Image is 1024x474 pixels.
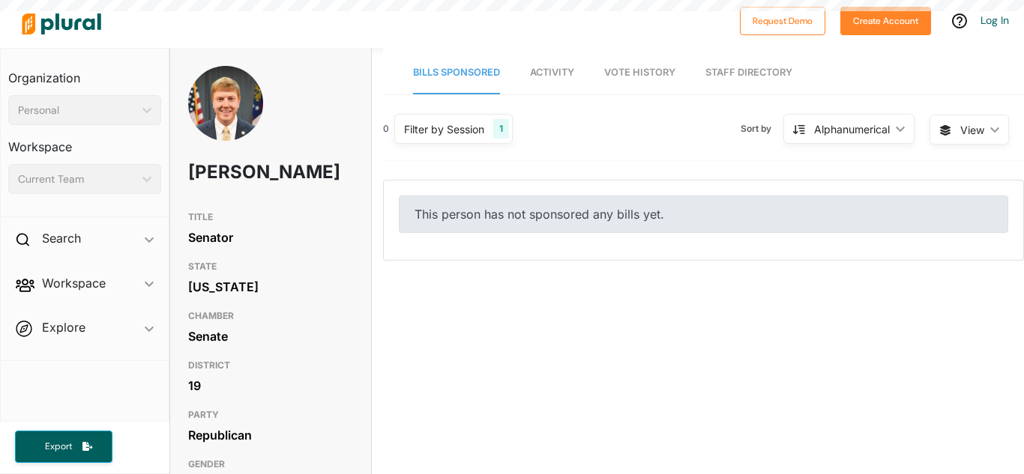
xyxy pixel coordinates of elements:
button: Export [15,431,112,463]
h3: DISTRICT [188,356,353,374]
div: Current Team [18,171,136,187]
span: Export [34,440,82,453]
span: Bills Sponsored [413,67,500,78]
h3: GENDER [188,455,353,473]
h3: Organization [8,56,161,89]
span: Vote History [604,67,675,78]
a: Request Demo [740,12,825,28]
div: Filter by Session [404,121,484,137]
span: Activity [530,67,574,78]
div: Alphanumerical [814,121,890,137]
div: 1 [493,119,509,139]
button: Create Account [840,7,931,35]
h3: TITLE [188,208,353,226]
h3: CHAMBER [188,307,353,325]
a: Create Account [840,12,931,28]
h3: Workspace [8,125,161,158]
div: [US_STATE] [188,276,353,298]
a: Activity [530,52,574,94]
h3: PARTY [188,406,353,424]
span: View [960,122,984,138]
div: 0 [383,122,389,136]
img: Headshot of Blake Tillery [188,66,263,178]
h1: [PERSON_NAME] [188,150,287,195]
div: Senator [188,226,353,249]
a: Staff Directory [705,52,792,94]
h3: STATE [188,258,353,276]
div: Republican [188,424,353,446]
div: Personal [18,103,136,118]
span: Sort by [741,122,783,136]
div: Senate [188,325,353,347]
a: Log In [981,13,1009,27]
div: 19 [188,374,353,397]
a: Bills Sponsored [413,52,500,94]
div: This person has not sponsored any bills yet. [399,195,1008,233]
a: Vote History [604,52,675,94]
button: Request Demo [740,7,825,35]
h2: Search [42,230,81,246]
